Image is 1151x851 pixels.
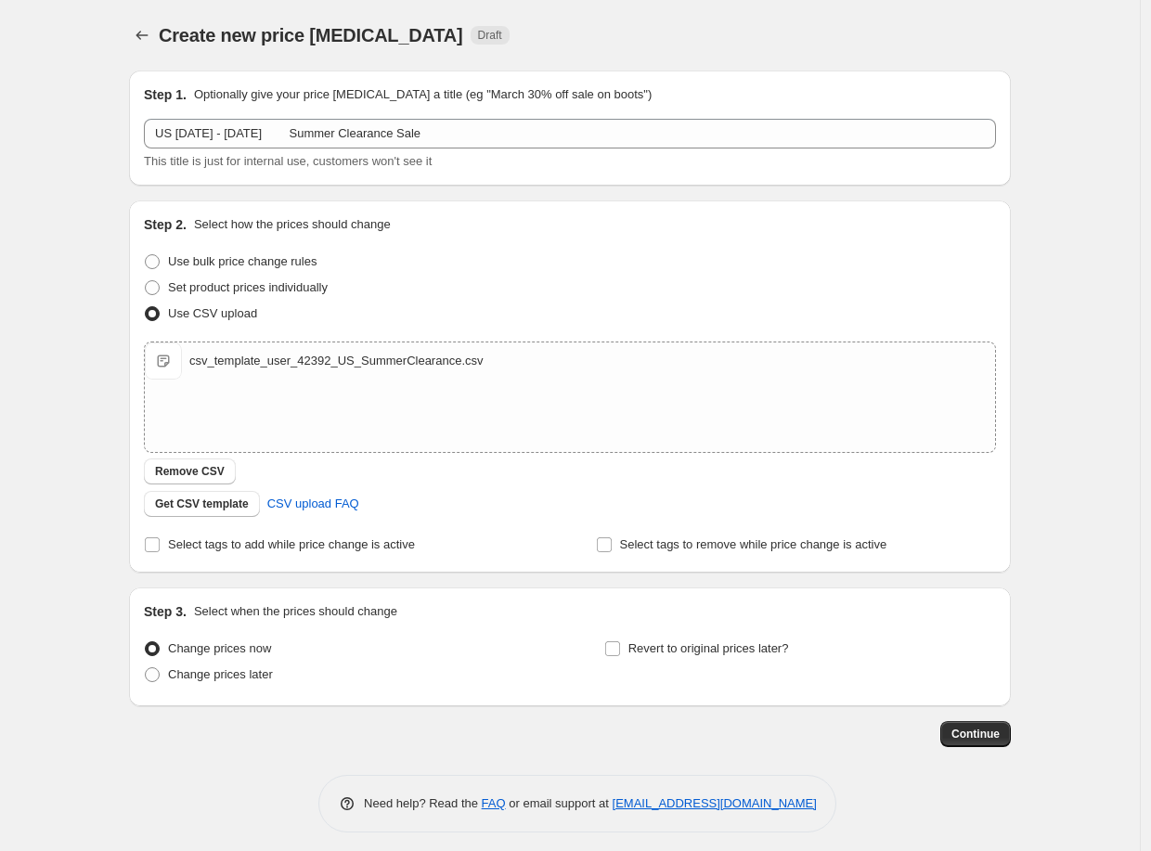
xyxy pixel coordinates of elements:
[194,602,397,621] p: Select when the prices should change
[168,280,328,294] span: Set product prices individually
[168,254,317,268] span: Use bulk price change rules
[144,85,187,104] h2: Step 1.
[144,215,187,234] h2: Step 2.
[940,721,1011,747] button: Continue
[144,154,432,168] span: This title is just for internal use, customers won't see it
[144,119,996,148] input: 30% off holiday sale
[155,496,249,511] span: Get CSV template
[506,796,613,810] span: or email support at
[155,464,225,479] span: Remove CSV
[144,602,187,621] h2: Step 3.
[194,85,652,104] p: Optionally give your price [MEDICAL_DATA] a title (eg "March 30% off sale on boots")
[628,641,789,655] span: Revert to original prices later?
[144,491,260,517] button: Get CSV template
[478,28,502,43] span: Draft
[159,25,463,45] span: Create new price [MEDICAL_DATA]
[482,796,506,810] a: FAQ
[267,495,359,513] span: CSV upload FAQ
[168,667,273,681] span: Change prices later
[168,641,271,655] span: Change prices now
[129,22,155,48] button: Price change jobs
[613,796,817,810] a: [EMAIL_ADDRESS][DOMAIN_NAME]
[168,306,257,320] span: Use CSV upload
[168,537,415,551] span: Select tags to add while price change is active
[189,352,484,370] div: csv_template_user_42392_US_SummerClearance.csv
[194,215,391,234] p: Select how the prices should change
[620,537,887,551] span: Select tags to remove while price change is active
[951,727,1000,741] span: Continue
[144,458,236,484] button: Remove CSV
[256,489,370,519] a: CSV upload FAQ
[364,796,482,810] span: Need help? Read the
